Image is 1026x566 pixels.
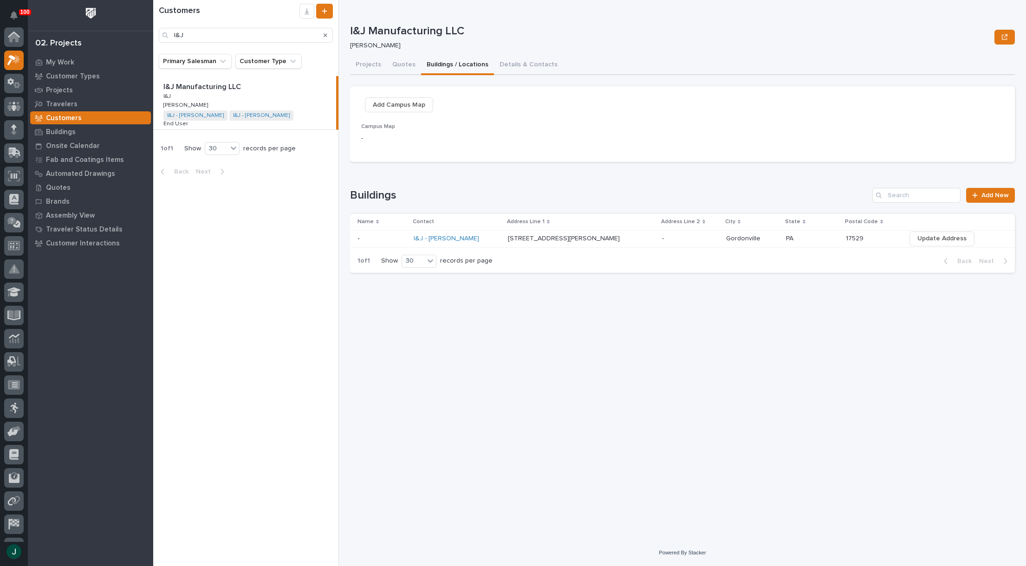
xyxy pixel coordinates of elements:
[205,144,227,154] div: 30
[845,217,878,227] p: Postal Code
[421,56,494,75] button: Buildings / Locations
[786,233,795,243] p: PA
[28,111,153,125] a: Customers
[46,184,71,192] p: Quotes
[357,217,374,227] p: Name
[159,6,299,16] h1: Customers
[169,167,188,176] span: Back
[350,189,869,202] h1: Buildings
[785,217,800,227] p: State
[350,56,387,75] button: Projects
[153,167,192,176] button: Back
[46,156,124,164] p: Fab and Coatings Items
[153,76,338,130] a: I&J Manufacturing LLCI&J Manufacturing LLC I&JI&J [PERSON_NAME][PERSON_NAME] I&J - [PERSON_NAME] ...
[192,167,232,176] button: Next
[46,225,123,234] p: Traveler Status Details
[381,257,398,265] p: Show
[46,212,95,220] p: Assembly View
[350,250,377,272] p: 1 of 1
[46,198,70,206] p: Brands
[373,99,425,110] span: Add Campus Map
[414,235,479,243] a: I&J - [PERSON_NAME]
[494,56,563,75] button: Details & Contacts
[46,86,73,95] p: Projects
[28,180,153,194] a: Quotes
[46,72,100,81] p: Customer Types
[46,114,82,122] p: Customers
[966,188,1015,203] a: Add New
[20,9,30,15] p: 100
[387,56,421,75] button: Quotes
[46,128,76,136] p: Buildings
[35,39,82,49] div: 02. Projects
[350,42,987,50] p: [PERSON_NAME]
[661,217,700,227] p: Address Line 2
[952,257,972,265] span: Back
[662,233,666,243] p: -
[12,11,24,26] div: Notifications100
[357,233,362,243] p: -
[936,257,975,265] button: Back
[28,208,153,222] a: Assembly View
[82,5,99,22] img: Workspace Logo
[184,145,201,153] p: Show
[28,153,153,167] a: Fab and Coatings Items
[440,257,493,265] p: records per page
[243,145,296,153] p: records per page
[28,222,153,236] a: Traveler Status Details
[975,257,1015,265] button: Next
[361,134,568,143] p: -
[163,91,173,100] p: I&J
[507,217,545,227] p: Address Line 1
[46,142,100,150] p: Onsite Calendar
[163,119,190,127] p: End User
[361,124,395,129] span: Campus Map
[153,137,181,160] p: 1 of 1
[28,97,153,111] a: Travelers
[159,54,232,69] button: Primary Salesman
[28,236,153,250] a: Customer Interactions
[350,25,991,38] p: I&J Manufacturing LLC
[28,69,153,83] a: Customer Types
[4,542,24,561] button: users-avatar
[508,233,622,243] p: [STREET_ADDRESS][PERSON_NAME]
[46,100,78,109] p: Travelers
[402,256,424,266] div: 30
[726,233,762,243] p: Gordonville
[28,83,153,97] a: Projects
[872,188,961,203] input: Search
[167,112,224,119] a: I&J - [PERSON_NAME]
[725,217,735,227] p: City
[163,100,210,109] p: [PERSON_NAME]
[233,112,290,119] a: I&J - [PERSON_NAME]
[28,55,153,69] a: My Work
[350,230,1015,247] tr: -- I&J - [PERSON_NAME] [STREET_ADDRESS][PERSON_NAME][STREET_ADDRESS][PERSON_NAME] -- GordonvilleG...
[909,232,974,246] button: Update Address
[235,54,302,69] button: Customer Type
[659,550,706,555] a: Powered By Stacker
[28,194,153,208] a: Brands
[28,139,153,153] a: Onsite Calendar
[979,257,1000,265] span: Next
[28,125,153,139] a: Buildings
[4,6,24,25] button: Notifications
[28,167,153,180] a: Automated Drawings
[846,233,865,243] p: 17529
[163,81,243,91] p: I&J Manufacturing LLC
[196,167,216,176] span: Next
[46,239,120,248] p: Customer Interactions
[365,97,433,112] button: Add Campus Map
[46,170,115,178] p: Automated Drawings
[159,28,333,43] input: Search
[917,233,967,244] span: Update Address
[981,192,1009,199] span: Add New
[46,58,74,67] p: My Work
[413,217,434,227] p: Contact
